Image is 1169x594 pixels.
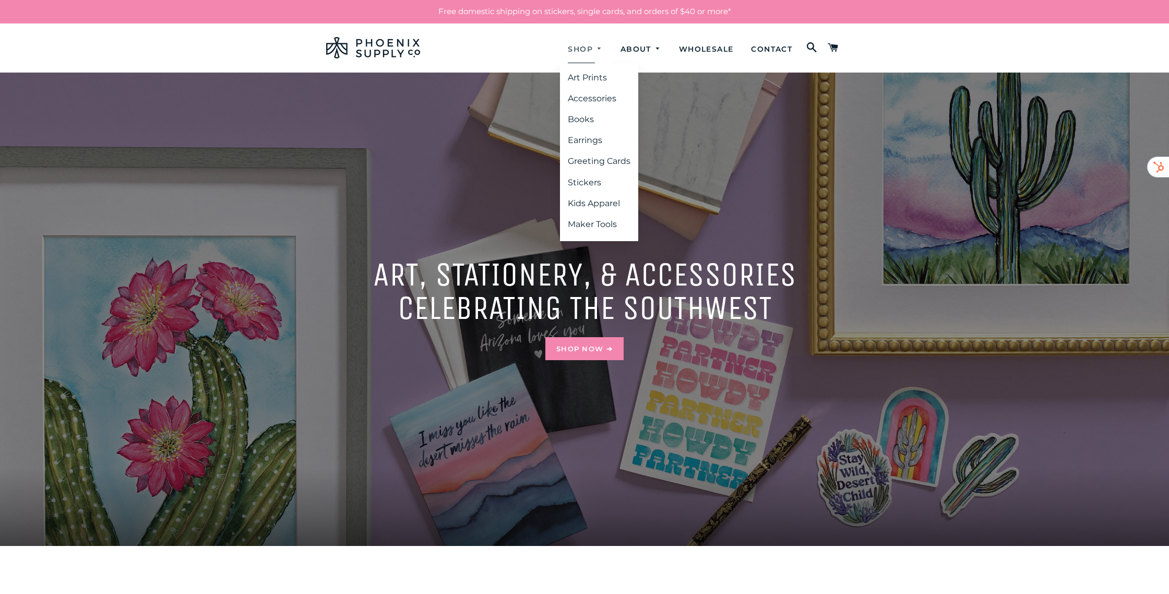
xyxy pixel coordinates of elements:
[560,131,638,150] a: Earrings
[560,152,638,171] a: Greeting Cards
[743,35,800,63] a: Contact
[326,258,843,325] h2: Art, Stationery, & accessories celebrating the southwest
[560,89,638,108] a: Accessories
[326,37,420,58] img: Phoenix Supply Co.
[560,68,638,87] a: Art Prints
[613,35,669,63] a: About
[560,110,638,129] a: Books
[545,337,624,360] a: Shop Now ➔
[560,215,638,234] a: Maker Tools
[560,173,638,192] a: Stickers
[560,35,611,63] a: Shop
[671,35,742,63] a: Wholesale
[560,194,638,213] a: Kids Apparel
